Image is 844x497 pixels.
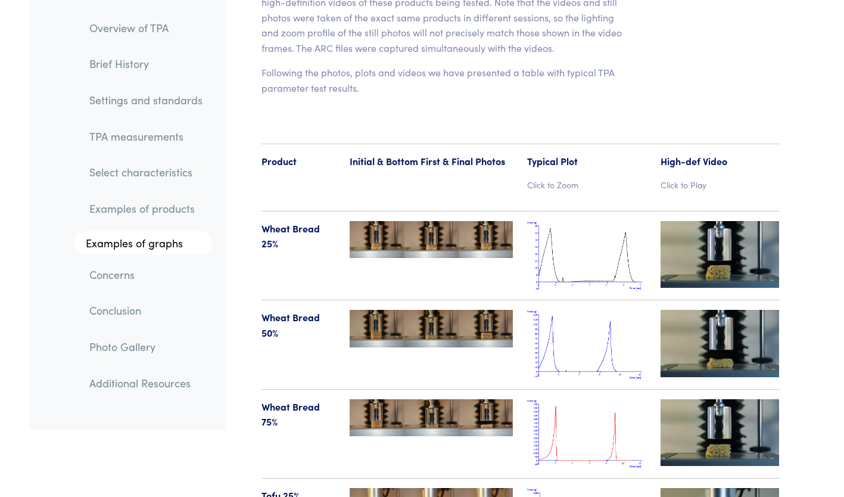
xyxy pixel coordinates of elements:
[80,195,212,223] a: Examples of products
[261,154,336,169] p: Product
[80,261,212,288] a: Concerns
[350,310,513,347] img: wheat_bread-50-123-tpa.jpg
[80,369,212,397] a: Additional Resources
[527,154,646,169] p: Typical Plot
[261,310,336,340] p: Wheat Bread 50%
[80,159,212,187] a: Select characteristics
[261,399,336,430] p: Wheat Bread 75%
[527,399,646,469] img: wheat_bread_tpa_75.png
[80,297,212,325] a: Conclusion
[527,221,646,291] img: wheat_bread_tpa_25.png
[661,310,780,377] img: wheat_bread-videotn-50.jpg
[661,178,780,191] p: Click to Play
[527,310,646,380] img: wheat_bread_tpa_50.png
[350,399,513,437] img: wheat_bread-75-123-tpa.jpg
[80,51,212,78] a: Brief History
[661,221,780,288] img: wheat_bread-videotn-25.jpg
[80,333,212,361] a: Photo Gallery
[350,221,513,259] img: wheat_bread-25-123-tpa.jpg
[350,154,513,169] p: Initial & Bottom First & Final Photos
[261,221,336,251] p: Wheat Bread 25%
[661,154,780,169] p: High-def Video
[527,178,646,191] p: Click to Zoom
[261,65,633,95] p: Following the photos, plots and videos we have presented a table with typical TPA parameter test ...
[80,14,212,42] a: Overview of TPA
[74,231,212,255] a: Examples of graphs
[80,123,212,150] a: TPA measurements
[661,399,780,466] img: wheat_bread-videotn-75.jpg
[80,86,212,114] a: Settings and standards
